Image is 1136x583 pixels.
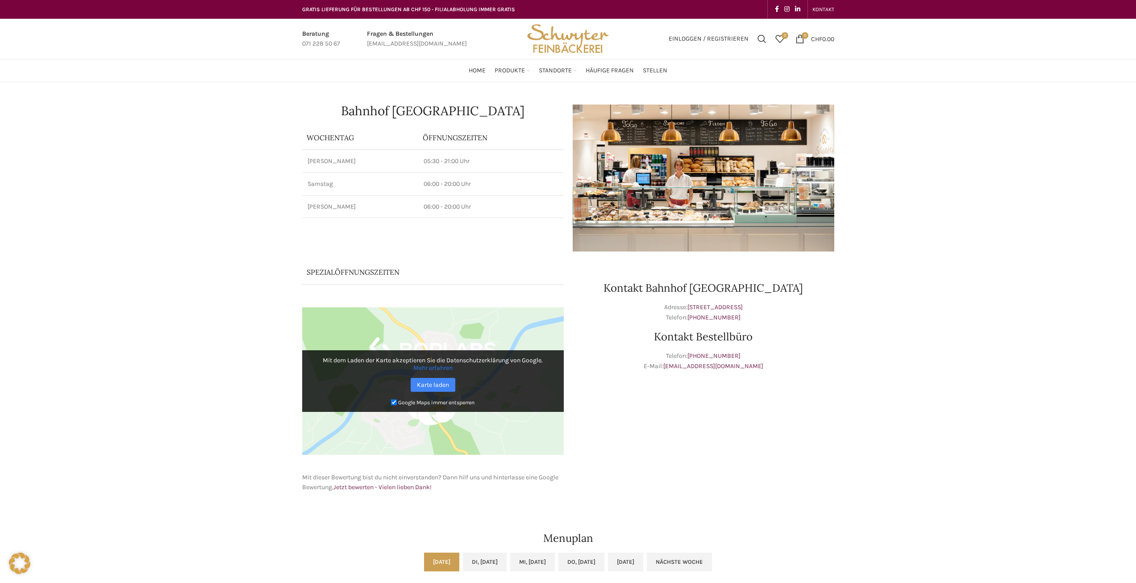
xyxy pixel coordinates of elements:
[812,6,834,13] span: KONTAKT
[495,67,525,75] span: Produkte
[811,35,822,42] span: CHF
[771,30,789,48] div: Meine Wunschliste
[298,62,839,80] div: Main navigation
[469,67,486,75] span: Home
[302,6,515,13] span: GRATIS LIEFERUNG FÜR BESTELLUNGEN AB CHF 150 - FILIALABHOLUNG IMMER GRATIS
[391,399,397,405] input: Google Maps immer entsperren
[608,553,643,571] a: [DATE]
[424,157,558,166] p: 05:30 - 21:00 Uhr
[573,302,834,323] p: Adresse: Telefon:
[424,180,558,189] p: 06:00 - 20:00 Uhr
[302,105,564,117] h1: Bahnhof [GEOGRAPHIC_DATA]
[510,553,555,571] a: Mi, [DATE]
[302,307,564,455] img: Google Maps
[782,32,788,39] span: 0
[463,553,507,571] a: Di, [DATE]
[307,267,534,277] p: Spezialöffnungszeiten
[669,36,749,42] span: Einloggen / Registrieren
[308,180,413,189] p: Samstag
[573,283,834,294] h2: Kontakt Bahnhof [GEOGRAPHIC_DATA]
[302,473,564,493] p: Mit dieser Bewertung bist du nicht einverstanden? Dann hilf uns und hinterlasse eine Google Bewer...
[811,35,834,42] bdi: 0.00
[413,364,453,372] a: Mehr erfahren
[586,62,634,80] a: Häufige Fragen
[424,202,558,211] p: 06:00 - 20:00 Uhr
[573,351,834,371] p: Telefon: E-Mail:
[573,331,834,342] h2: Kontakt Bestellbüro
[802,32,808,39] span: 0
[558,553,604,571] a: Do, [DATE]
[687,303,743,311] a: [STREET_ADDRESS]
[643,67,667,75] span: Stellen
[782,3,792,16] a: Instagram social link
[539,67,572,75] span: Standorte
[524,19,612,59] img: Bäckerei Schwyter
[647,553,712,571] a: Nächste Woche
[771,30,789,48] a: 0
[791,30,839,48] a: 0 CHF0.00
[308,357,558,372] p: Mit dem Laden der Karte akzeptieren Sie die Datenschutzerklärung von Google.
[307,133,414,143] p: Wochentag
[302,29,340,49] a: Infobox link
[664,30,753,48] a: Einloggen / Registrieren
[772,3,782,16] a: Facebook social link
[398,399,474,406] small: Google Maps immer entsperren
[687,352,741,360] a: [PHONE_NUMBER]
[663,362,763,370] a: [EMAIL_ADDRESS][DOMAIN_NAME]
[308,157,413,166] p: [PERSON_NAME]
[586,67,634,75] span: Häufige Fragen
[424,553,459,571] a: [DATE]
[687,314,741,321] a: [PHONE_NUMBER]
[812,0,834,18] a: KONTAKT
[539,62,577,80] a: Standorte
[308,202,413,211] p: [PERSON_NAME]
[753,30,771,48] a: Suchen
[302,533,834,544] h2: Menuplan
[495,62,530,80] a: Produkte
[469,62,486,80] a: Home
[411,378,455,392] a: Karte laden
[808,0,839,18] div: Secondary navigation
[643,62,667,80] a: Stellen
[423,133,559,143] p: ÖFFNUNGSZEITEN
[792,3,803,16] a: Linkedin social link
[333,483,432,491] a: Jetzt bewerten - Vielen lieben Dank!
[367,29,467,49] a: Infobox link
[524,34,612,42] a: Site logo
